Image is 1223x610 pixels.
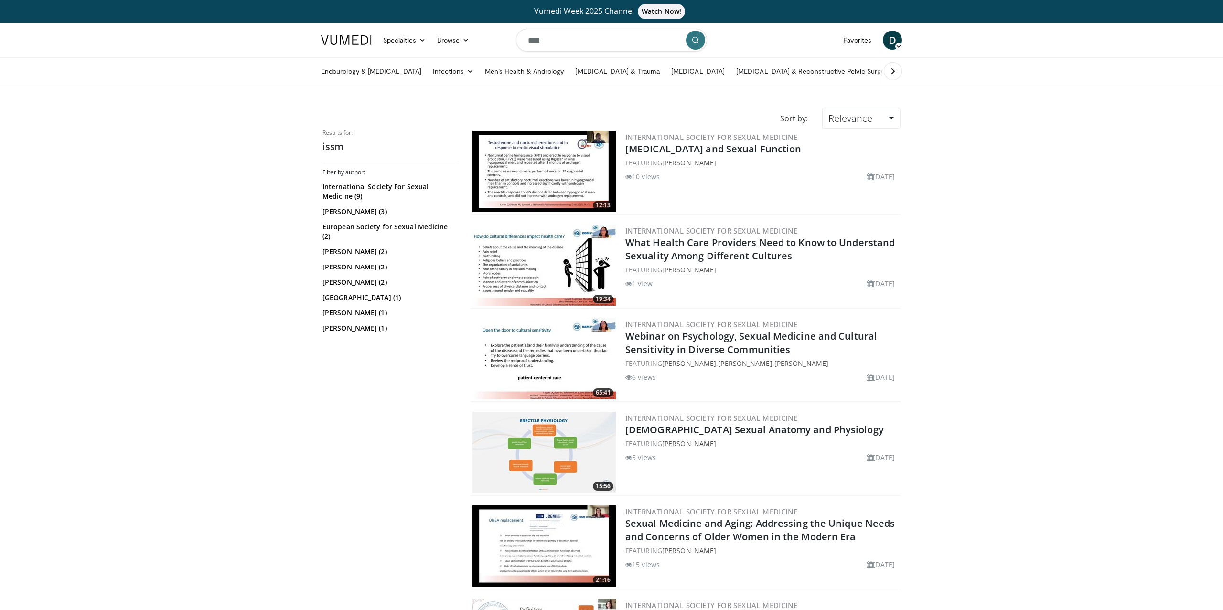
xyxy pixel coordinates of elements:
[625,320,797,329] a: International Society for Sexual Medicine
[472,412,616,493] img: d3341704-1689-41ea-992a-20c399edcb8d.300x170_q85_crop-smart_upscale.jpg
[472,318,616,399] a: 65:41
[867,372,895,382] li: [DATE]
[867,278,895,289] li: [DATE]
[828,112,872,125] span: Relevance
[322,308,454,318] a: [PERSON_NAME] (1)
[774,359,828,368] a: [PERSON_NAME]
[472,225,616,306] img: 5b175b3c-3078-462e-a6d0-34ebfe8c574e.300x170_q85_crop-smart_upscale.jpg
[472,412,616,493] a: 15:56
[322,169,456,176] h3: Filter by author:
[377,31,431,50] a: Specialties
[625,236,895,262] a: What Health Care Providers Need to Know to Understand Sexuality Among Different Cultures
[431,31,475,50] a: Browse
[718,359,772,368] a: [PERSON_NAME]
[315,62,427,81] a: Endourology & [MEDICAL_DATA]
[665,62,730,81] a: [MEDICAL_DATA]
[662,359,716,368] a: [PERSON_NAME]
[867,452,895,462] li: [DATE]
[569,62,665,81] a: [MEDICAL_DATA] & Trauma
[625,265,899,275] div: FEATURING
[883,31,902,50] a: D
[625,142,801,155] a: [MEDICAL_DATA] and Sexual Function
[593,482,613,491] span: 15:56
[593,295,613,303] span: 19:34
[472,131,616,212] a: 12:13
[472,505,616,587] a: 21:16
[322,323,454,333] a: [PERSON_NAME] (1)
[625,330,877,356] a: Webinar on Psychology, Sexual Medicine and Cultural Sensitivity in Diverse Communities
[625,372,656,382] li: 6 views
[625,158,899,168] div: FEATURING
[730,62,896,81] a: [MEDICAL_DATA] & Reconstructive Pelvic Surgery
[867,171,895,182] li: [DATE]
[472,318,616,399] img: fe3b065f-f0f2-41ab-9249-c9fa2b5615e0.300x170_q85_crop-smart_upscale.jpg
[625,278,653,289] li: 1 view
[625,546,899,556] div: FEATURING
[322,140,456,153] h2: issm
[427,62,479,81] a: Infections
[625,413,797,423] a: International Society for Sexual Medicine
[837,31,877,50] a: Favorites
[593,576,613,584] span: 21:16
[322,247,454,257] a: [PERSON_NAME] (2)
[638,4,685,19] span: Watch Now!
[322,207,454,216] a: [PERSON_NAME] (3)
[322,222,454,241] a: European Society for Sexual Medicine (2)
[625,600,797,610] a: International Society for Sexual Medicine
[662,546,716,555] a: [PERSON_NAME]
[322,129,456,137] p: Results for:
[625,439,899,449] div: FEATURING
[322,262,454,272] a: [PERSON_NAME] (2)
[322,278,454,287] a: [PERSON_NAME] (2)
[625,452,656,462] li: 5 views
[625,507,797,516] a: International Society for Sexual Medicine
[322,182,454,201] a: International Society For Sexual Medicine (9)
[593,388,613,397] span: 65:41
[625,358,899,368] div: FEATURING , ,
[625,226,797,235] a: International Society for Sexual Medicine
[321,35,372,45] img: VuMedi Logo
[472,131,616,212] img: 5096412e-7c5e-445b-a8ad-822abd0ee9de.300x170_q85_crop-smart_upscale.jpg
[625,171,660,182] li: 10 views
[625,132,797,142] a: International Society for Sexual Medicine
[625,517,895,543] a: Sexual Medicine and Aging: Addressing the Unique Needs and Concerns of Older Women in the Modern Era
[516,29,707,52] input: Search topics, interventions
[625,559,660,569] li: 15 views
[322,4,901,19] a: Vumedi Week 2025 ChannelWatch Now!
[867,559,895,569] li: [DATE]
[625,423,884,436] a: [DEMOGRAPHIC_DATA] Sexual Anatomy and Physiology
[472,505,616,587] img: c16d157c-d1ff-4040-9778-d960c598873d.300x170_q85_crop-smart_upscale.jpg
[773,108,815,129] div: Sort by:
[662,158,716,167] a: [PERSON_NAME]
[593,201,613,210] span: 12:13
[822,108,901,129] a: Relevance
[472,225,616,306] a: 19:34
[322,293,454,302] a: [GEOGRAPHIC_DATA] (1)
[662,439,716,448] a: [PERSON_NAME]
[479,62,570,81] a: Men’s Health & Andrology
[662,265,716,274] a: [PERSON_NAME]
